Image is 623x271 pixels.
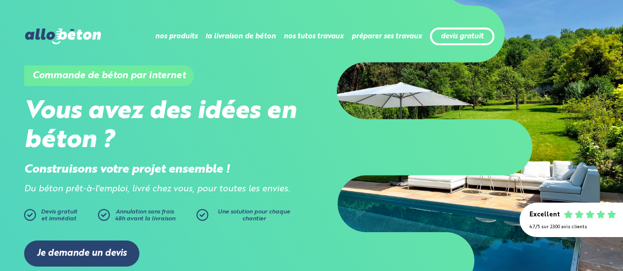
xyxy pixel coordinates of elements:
li: la livraison de béton [205,25,276,48]
li: nos tutos travaux [284,25,344,48]
strong: Construisons votre projet ensemble ! [24,164,230,176]
li: préparer ses travaux [352,25,422,48]
a: Je demande un devis [24,241,139,267]
span: Devis gratuit et immédiat [41,209,77,222]
span: Une solution pour chaque chantier [218,209,290,222]
h1: Commande de béton par internet [24,65,194,86]
div: 4.7/5 sur 2300 avis clients [529,224,613,230]
li: nos produits [155,25,197,48]
span: Annulation sans frais 48h avant la livraison [115,209,175,222]
a: Annulation sans frais48h avant la livraison [98,209,197,226]
i: Du béton prêt-à-l'emploi, livré chez vous, pour toutes les envies. [24,185,290,193]
div: Excellent [529,211,560,219]
a: Devis gratuitet immédiat [24,209,93,226]
a: Une solution pour chaque chantier [197,209,295,226]
img: allobéton [25,29,101,44]
a: devis gratuit [441,32,484,41]
h2: Vous avez des idées en béton ? [24,97,312,155]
